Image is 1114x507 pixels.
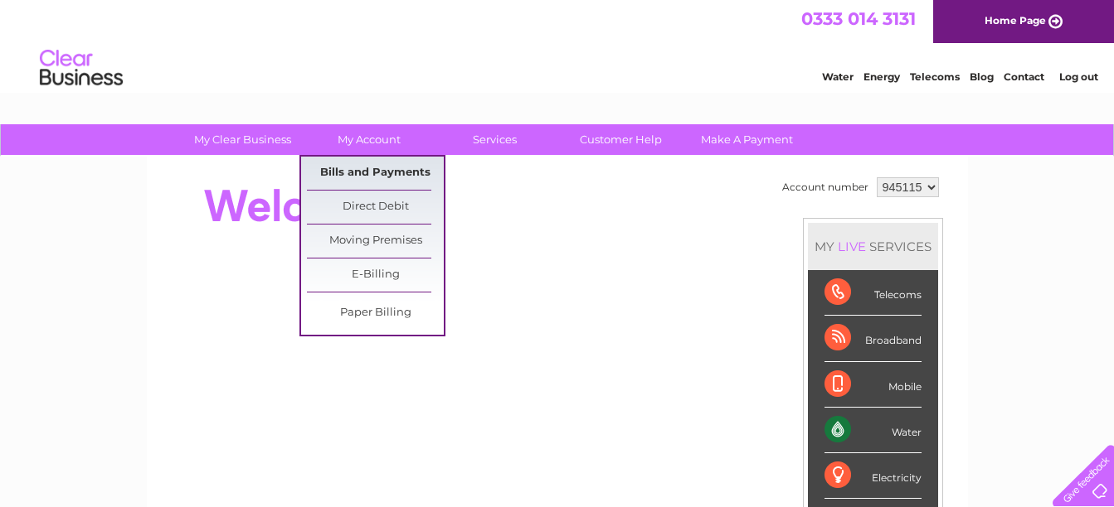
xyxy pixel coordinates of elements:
[801,8,916,29] a: 0333 014 3131
[39,43,124,94] img: logo.png
[1059,70,1098,83] a: Log out
[778,173,873,201] td: Account number
[307,157,444,190] a: Bills and Payments
[307,225,444,258] a: Moving Premises
[825,316,922,361] div: Broadband
[307,258,444,292] a: E-Billing
[307,297,444,330] a: Paper Billing
[825,453,922,499] div: Electricity
[808,223,938,270] div: MY SERVICES
[910,70,960,83] a: Telecoms
[1004,70,1044,83] a: Contact
[174,124,311,155] a: My Clear Business
[822,70,854,83] a: Water
[307,191,444,224] a: Direct Debit
[300,124,437,155] a: My Account
[426,124,563,155] a: Services
[552,124,689,155] a: Customer Help
[166,9,950,80] div: Clear Business is a trading name of Verastar Limited (registered in [GEOGRAPHIC_DATA] No. 3667643...
[970,70,994,83] a: Blog
[834,239,869,254] div: LIVE
[863,70,900,83] a: Energy
[825,408,922,453] div: Water
[825,270,922,316] div: Telecoms
[825,362,922,408] div: Mobile
[679,124,815,155] a: Make A Payment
